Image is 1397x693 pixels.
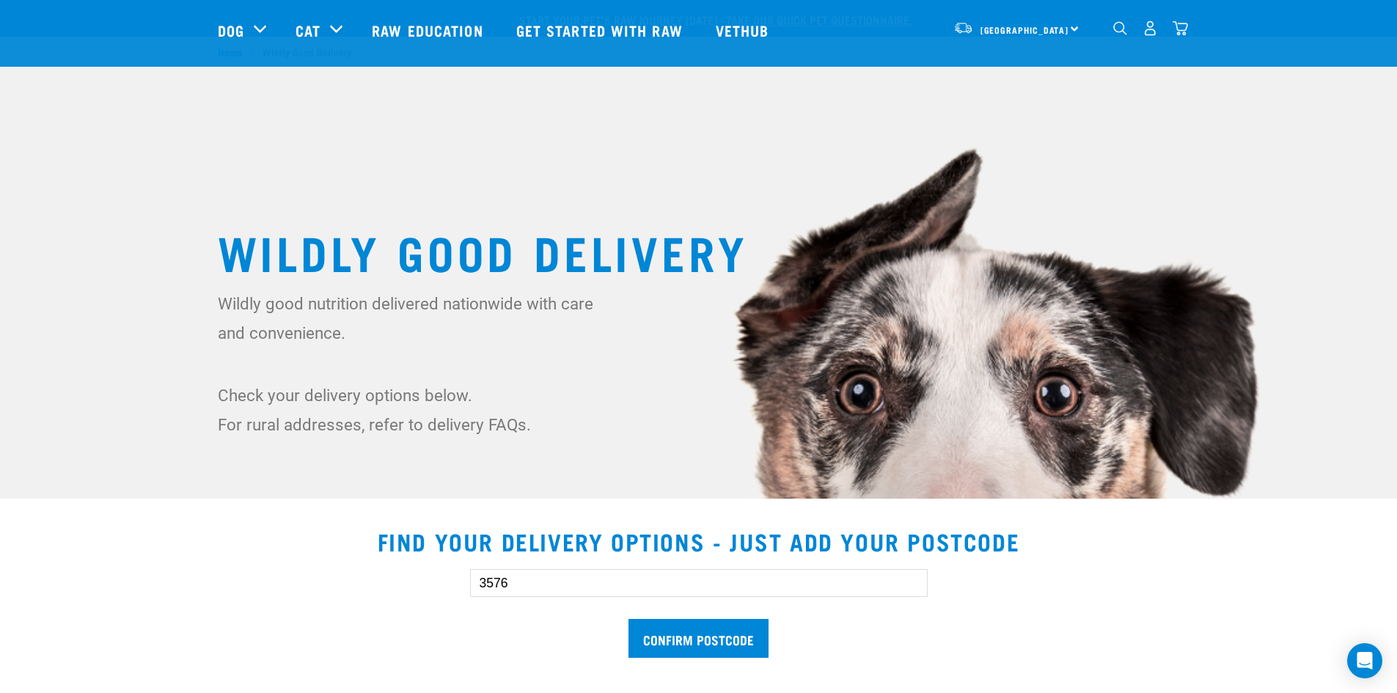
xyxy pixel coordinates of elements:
[218,289,603,348] p: Wildly good nutrition delivered nationwide with care and convenience.
[218,224,1180,277] h1: Wildly Good Delivery
[701,1,788,59] a: Vethub
[628,619,769,658] input: Confirm postcode
[1113,21,1127,35] img: home-icon-1@2x.png
[1143,21,1158,36] img: user.png
[218,19,244,41] a: Dog
[357,1,501,59] a: Raw Education
[953,21,973,34] img: van-moving.png
[980,27,1069,32] span: [GEOGRAPHIC_DATA]
[502,1,701,59] a: Get started with Raw
[296,19,320,41] a: Cat
[18,528,1379,554] h2: Find your delivery options - just add your postcode
[1173,21,1188,36] img: home-icon@2x.png
[218,381,603,439] p: Check your delivery options below. For rural addresses, refer to delivery FAQs.
[470,569,928,597] input: Enter your postcode here...
[1347,643,1382,678] div: Open Intercom Messenger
